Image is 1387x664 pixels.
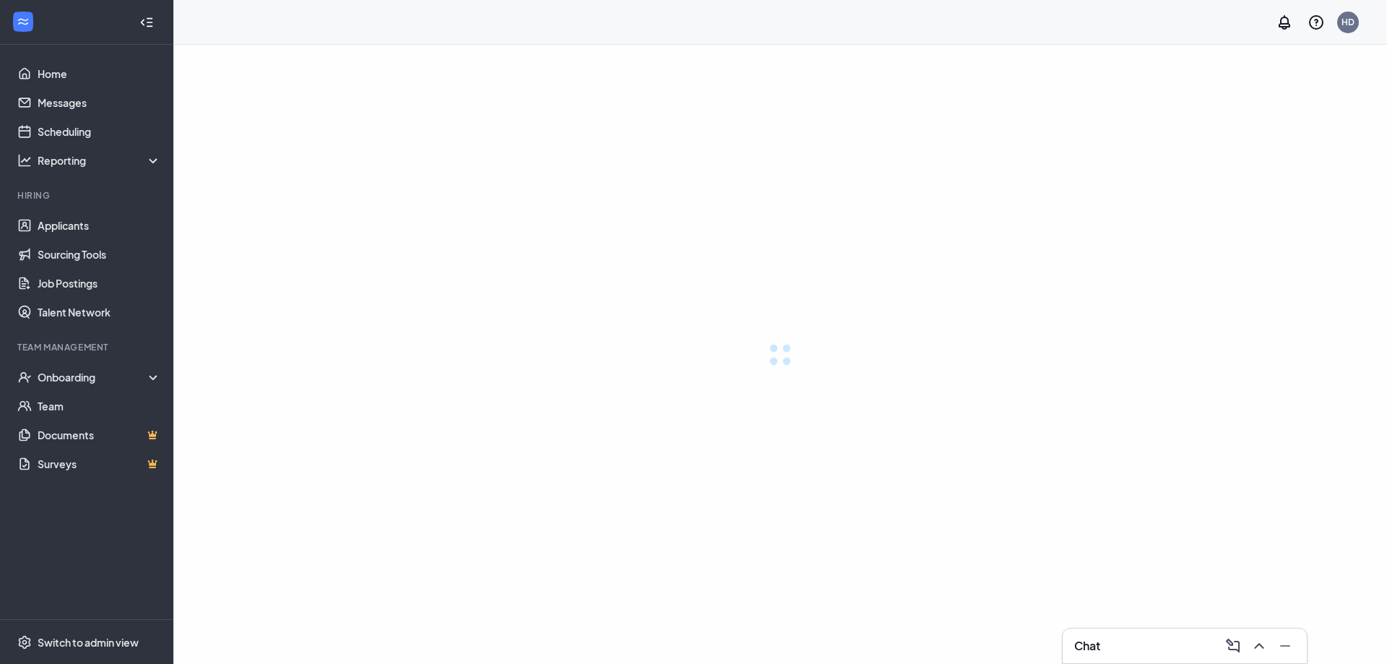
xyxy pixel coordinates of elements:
[1341,16,1354,28] div: HD
[1246,634,1269,657] button: ChevronUp
[17,341,158,353] div: Team Management
[1276,637,1294,655] svg: Minimize
[17,370,32,384] svg: UserCheck
[1220,634,1243,657] button: ComposeMessage
[1276,14,1293,31] svg: Notifications
[1250,637,1268,655] svg: ChevronUp
[38,421,161,449] a: DocumentsCrown
[38,211,161,240] a: Applicants
[17,635,32,650] svg: Settings
[139,15,154,30] svg: Collapse
[38,269,161,298] a: Job Postings
[38,153,162,168] div: Reporting
[38,240,161,269] a: Sourcing Tools
[38,298,161,327] a: Talent Network
[17,189,158,202] div: Hiring
[1224,637,1242,655] svg: ComposeMessage
[38,88,161,117] a: Messages
[38,392,161,421] a: Team
[1074,638,1100,654] h3: Chat
[38,635,139,650] div: Switch to admin view
[1308,14,1325,31] svg: QuestionInfo
[38,59,161,88] a: Home
[16,14,30,29] svg: WorkstreamLogo
[1272,634,1295,657] button: Minimize
[38,370,162,384] div: Onboarding
[38,449,161,478] a: SurveysCrown
[17,153,32,168] svg: Analysis
[38,117,161,146] a: Scheduling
